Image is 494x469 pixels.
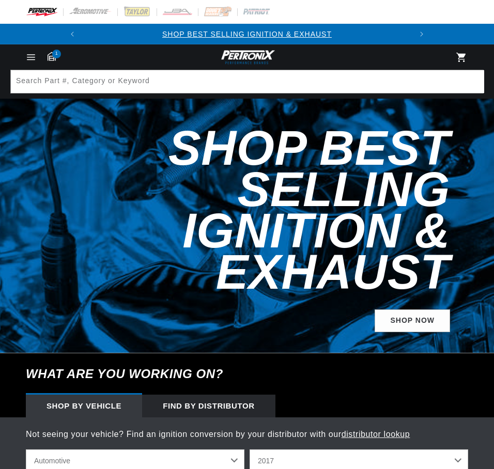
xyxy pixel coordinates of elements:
img: Pertronix [219,49,275,66]
div: Shop by vehicle [26,395,142,417]
button: Translation missing: en.sections.announcements.previous_announcement [62,24,83,44]
summary: Menu [20,52,42,63]
a: 1 [48,52,56,61]
div: Announcement [83,28,411,40]
input: Search Part #, Category or Keyword [11,70,484,93]
span: 1 [52,50,61,58]
a: SHOP BEST SELLING IGNITION & EXHAUST [162,30,332,38]
button: Search Part #, Category or Keyword [460,70,483,93]
div: 1 of 2 [83,28,411,40]
h2: Shop Best Selling Ignition & Exhaust [26,128,450,293]
p: Not seeing your vehicle? Find an ignition conversion by your distributor with our [26,428,468,441]
div: Find by Distributor [142,395,275,417]
a: distributor lookup [342,430,410,439]
a: SHOP NOW [375,309,450,333]
button: Translation missing: en.sections.announcements.next_announcement [411,24,432,44]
